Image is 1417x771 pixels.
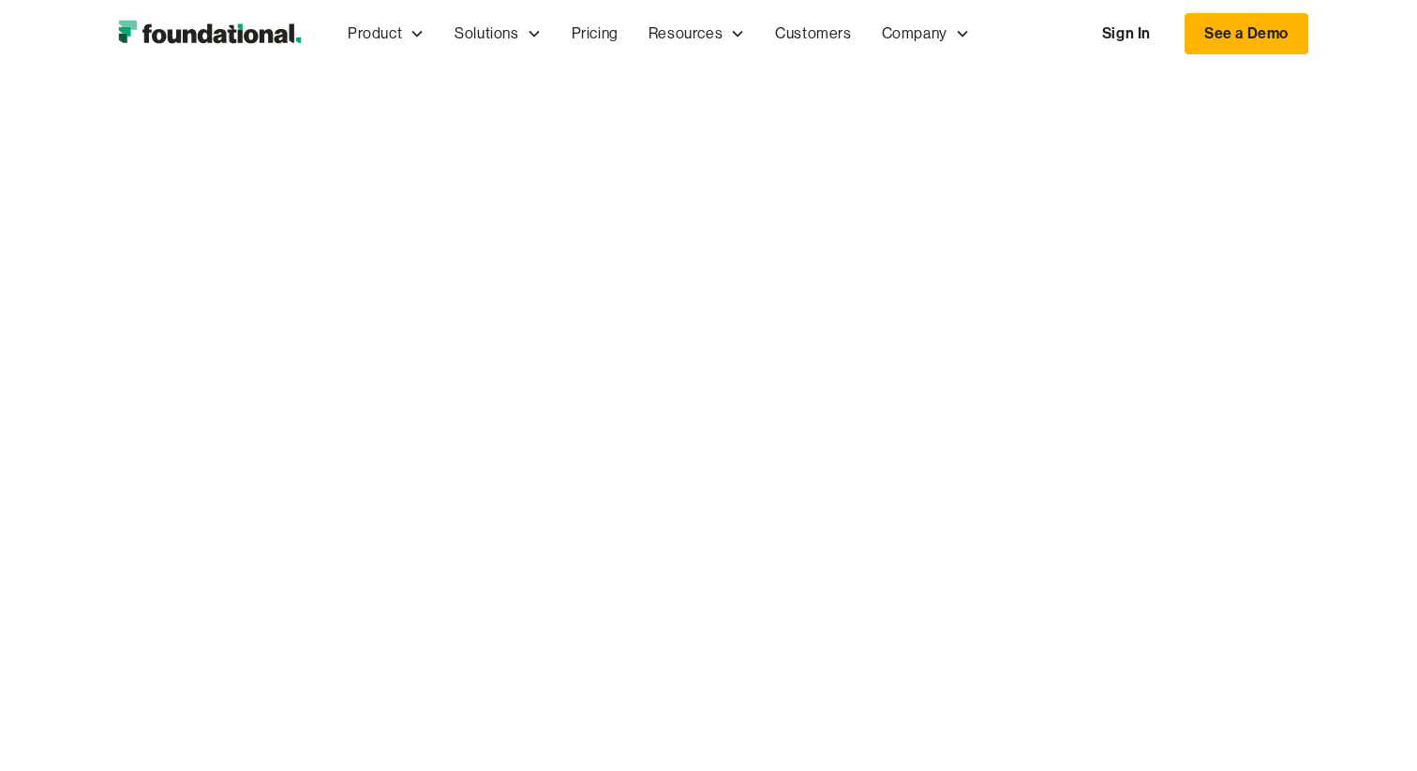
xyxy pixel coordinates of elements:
[1185,13,1308,54] a: See a Demo
[109,15,310,52] a: home
[557,3,634,65] a: Pricing
[348,22,402,46] div: Product
[882,22,947,46] div: Company
[440,3,556,65] div: Solutions
[634,3,760,65] div: Resources
[867,3,985,65] div: Company
[455,22,518,46] div: Solutions
[109,15,310,52] img: Foundational Logo
[1083,14,1170,53] a: Sign In
[333,3,440,65] div: Product
[649,22,723,46] div: Resources
[760,3,866,65] a: Customers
